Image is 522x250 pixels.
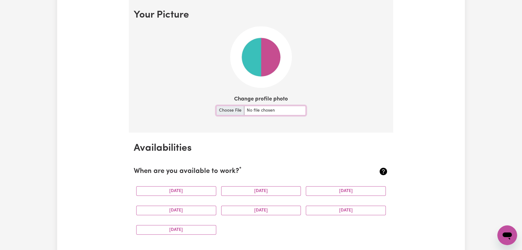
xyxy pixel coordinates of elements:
[234,95,288,103] label: Change profile photo
[134,9,388,21] h2: Your Picture
[134,142,388,154] h2: Availabilities
[306,206,386,215] button: [DATE]
[134,167,346,176] h2: When are you available to work?
[306,186,386,196] button: [DATE]
[221,206,301,215] button: [DATE]
[136,186,216,196] button: [DATE]
[136,225,216,235] button: [DATE]
[497,225,517,245] iframe: Button to launch messaging window
[136,206,216,215] button: [DATE]
[221,186,301,196] button: [DATE]
[230,26,292,88] img: Your default profile image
